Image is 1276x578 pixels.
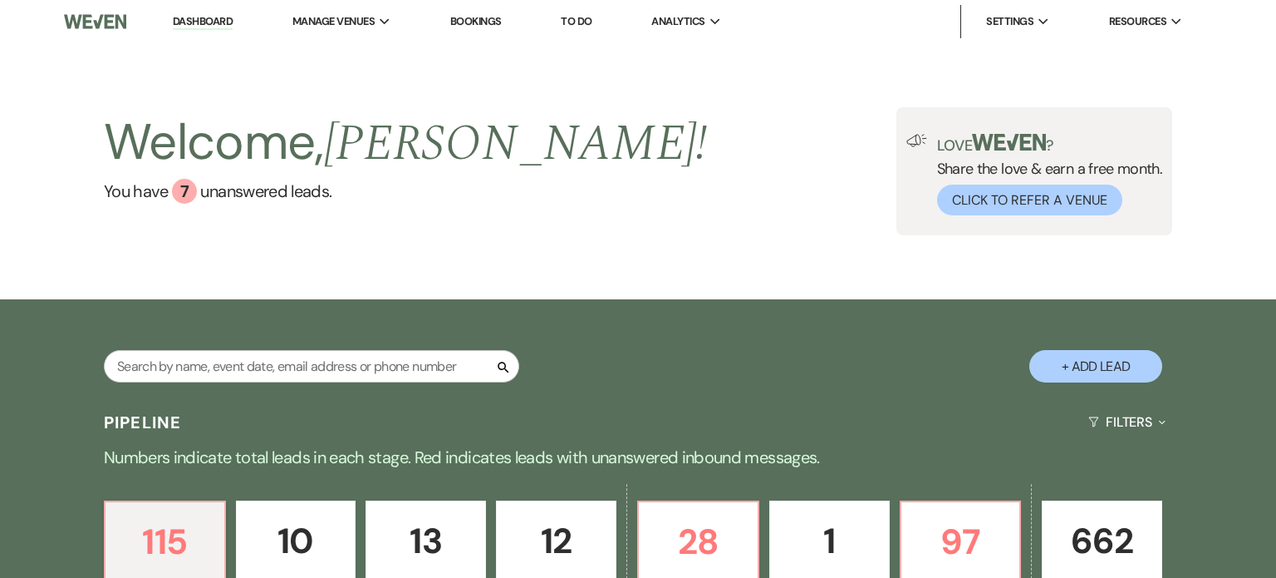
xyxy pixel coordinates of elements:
[986,13,1033,30] span: Settings
[40,444,1236,471] p: Numbers indicate total leads in each stage. Red indicates leads with unanswered inbound messages.
[104,107,708,179] h2: Welcome,
[64,4,126,39] img: Weven Logo
[1082,400,1172,444] button: Filters
[906,134,927,147] img: loud-speaker-illustration.svg
[937,134,1163,153] p: Love ?
[324,106,708,182] span: [PERSON_NAME] !
[972,134,1046,151] img: weven-logo-green.svg
[376,513,475,569] p: 13
[651,13,704,30] span: Analytics
[1109,13,1166,30] span: Resources
[115,514,214,570] p: 115
[172,179,197,204] div: 7
[649,514,748,570] p: 28
[247,513,346,569] p: 10
[450,14,502,28] a: Bookings
[780,513,879,569] p: 1
[927,134,1163,215] div: Share the love & earn a free month.
[104,350,519,383] input: Search by name, event date, email address or phone number
[507,513,606,569] p: 12
[561,14,591,28] a: To Do
[1029,350,1162,383] button: + Add Lead
[173,14,233,30] a: Dashboard
[1053,513,1151,569] p: 662
[104,179,708,204] a: You have 7 unanswered leads.
[104,411,182,434] h3: Pipeline
[292,13,375,30] span: Manage Venues
[911,514,1010,570] p: 97
[937,185,1122,215] button: Click to Refer a Venue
